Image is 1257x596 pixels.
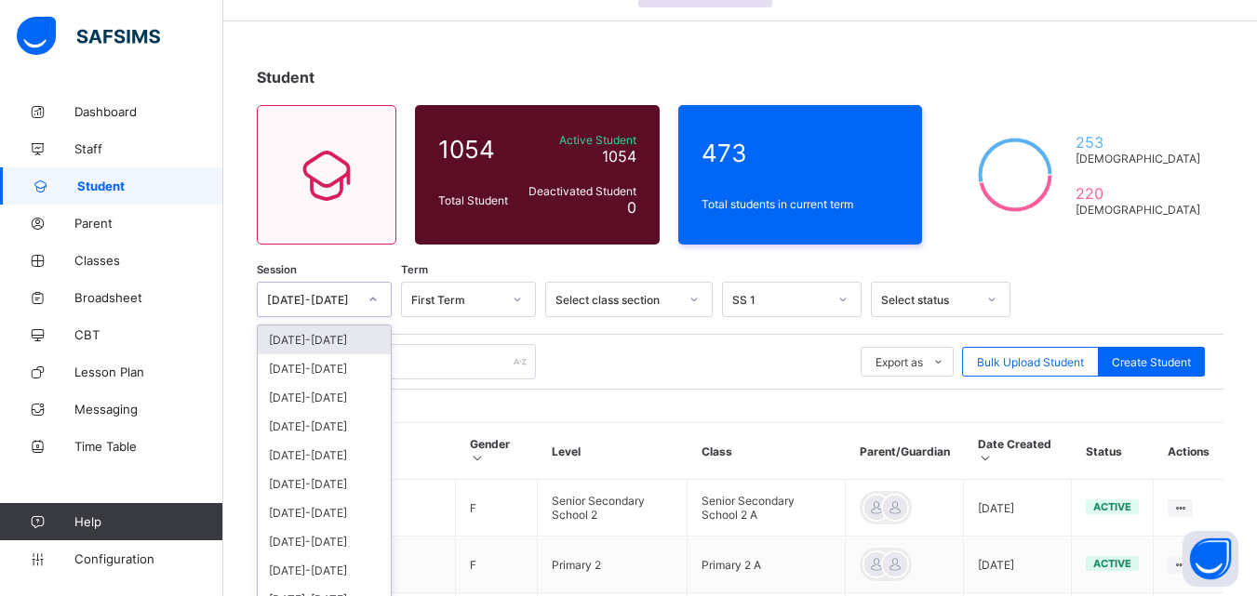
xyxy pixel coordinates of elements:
span: Session [257,263,297,276]
span: 1054 [438,135,515,164]
span: [DEMOGRAPHIC_DATA] [1076,203,1200,217]
td: F [456,480,538,536]
td: F [456,536,538,593]
span: Messaging [74,402,223,417]
div: Total Student [434,189,520,212]
td: Senior Secondary School 2 [538,480,688,536]
span: Deactivated Student [525,184,636,198]
td: Senior Secondary School 2 A [688,480,846,536]
div: [DATE]-[DATE] [258,412,391,441]
th: Class [688,423,846,480]
span: Student [77,179,223,193]
span: Create Student [1112,355,1191,369]
span: 0 [627,198,636,217]
div: [DATE]-[DATE] [258,354,391,383]
span: Classes [74,253,223,268]
span: 473 [702,139,900,167]
th: Status [1072,423,1154,480]
th: Level [538,423,688,480]
div: [DATE]-[DATE] [258,498,391,527]
div: Select status [881,293,976,307]
div: [DATE]-[DATE] [267,293,357,307]
img: safsims [17,17,160,56]
div: [DATE]-[DATE] [258,556,391,585]
th: Parent/Guardian [846,423,964,480]
span: Staff [74,141,223,156]
span: CBT [74,327,223,342]
span: Export as [876,355,923,369]
span: [DEMOGRAPHIC_DATA] [1076,152,1200,166]
td: [DATE] [964,480,1072,536]
span: active [1093,557,1131,570]
td: [DATE] [964,536,1072,593]
th: Actions [1154,423,1224,480]
span: Configuration [74,551,222,566]
span: Dashboard [74,104,223,119]
span: Help [74,514,222,529]
i: Sort in Ascending Order [978,451,994,465]
span: 220 [1076,184,1200,203]
span: Lesson Plan [74,364,223,379]
div: [DATE]-[DATE] [258,527,391,556]
span: Time Table [74,439,223,454]
span: Bulk Upload Student [977,355,1084,369]
div: Select class section [555,293,678,307]
span: active [1093,500,1131,513]
span: 253 [1076,133,1200,152]
div: [DATE]-[DATE] [258,383,391,412]
span: Broadsheet [74,290,223,305]
button: Open asap [1183,531,1238,587]
th: Date Created [964,423,1072,480]
div: [DATE]-[DATE] [258,441,391,470]
span: Parent [74,216,223,231]
span: 1054 [602,147,636,166]
th: Gender [456,423,538,480]
div: [DATE]-[DATE] [258,325,391,354]
div: [DATE]-[DATE] [258,470,391,498]
td: Primary 2 [538,536,688,593]
div: SS 1 [732,293,827,307]
div: First Term [411,293,501,307]
td: Primary 2 A [688,536,846,593]
span: Total students in current term [702,197,900,211]
i: Sort in Ascending Order [470,451,486,465]
span: Term [401,263,428,276]
span: Student [257,68,314,86]
span: Active Student [525,133,636,147]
